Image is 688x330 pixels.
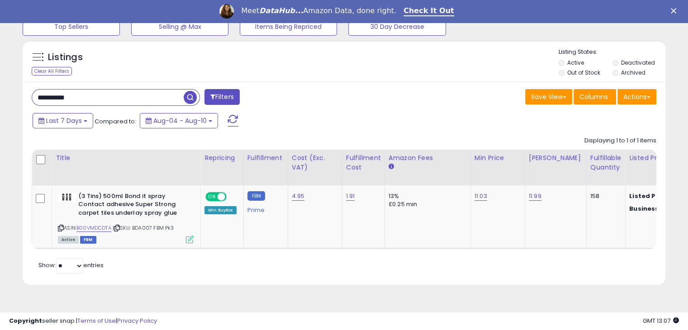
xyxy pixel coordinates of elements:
div: Prime [247,203,281,214]
div: £0.25 min [389,200,464,208]
b: (3 Tins) 500ml Bond it spray Contact adhesive Super Strong carpet tiles underlay spray glue [78,192,188,220]
button: Selling @ Max [131,18,228,36]
div: Cost (Exc. VAT) [292,153,338,172]
span: Show: entries [38,261,104,269]
div: Repricing [204,153,240,163]
small: FBM [247,191,265,201]
span: Columns [579,92,608,101]
button: Filters [204,89,240,105]
img: 31f7hPebKtL._SL40_.jpg [58,192,76,202]
button: Items Being Repriced [240,18,337,36]
b: Listed Price: [629,192,670,200]
label: Archived [621,69,645,76]
div: Fulfillment [247,153,284,163]
div: seller snap | | [9,317,157,325]
button: Save View [525,89,572,104]
i: DataHub... [259,6,303,15]
div: Amazon Fees [389,153,467,163]
span: 2025-08-18 13:07 GMT [643,316,679,325]
button: Columns [574,89,616,104]
a: Check It Out [403,6,454,16]
span: | SKU: BDA007 FBM Pk3 [113,224,174,231]
a: Terms of Use [77,316,116,325]
div: Clear All Filters [32,67,72,75]
button: Actions [617,89,656,104]
span: Aug-04 - Aug-10 [153,116,207,125]
small: Amazon Fees. [389,163,394,171]
button: Last 7 Days [33,113,93,128]
span: Last 7 Days [46,116,82,125]
span: All listings currently available for purchase on Amazon [58,236,79,244]
button: Top Sellers [23,18,120,36]
span: OFF [225,193,240,200]
a: Privacy Policy [117,316,157,325]
div: 158 [590,192,618,200]
div: 13% [389,192,464,200]
div: Title [56,153,197,163]
div: ASIN: [58,192,194,242]
div: Close [671,8,680,14]
div: Fulfillment Cost [346,153,381,172]
strong: Copyright [9,316,42,325]
span: ON [206,193,218,200]
label: Out of Stock [567,69,600,76]
h5: Listings [48,51,83,64]
label: Active [567,59,584,66]
b: Business Price: [629,204,679,213]
label: Deactivated [621,59,655,66]
div: [PERSON_NAME] [529,153,583,163]
a: 11.03 [474,192,487,201]
img: Profile image for Georgie [219,4,234,19]
a: 1.91 [346,192,355,201]
a: B00VMDCDTA [76,224,111,232]
span: FBM [80,236,96,244]
div: Win BuyBox [204,206,237,214]
div: Min Price [474,153,521,163]
span: Compared to: [95,117,136,126]
div: Meet Amazon Data, done right. [241,6,396,15]
div: Fulfillable Quantity [590,153,622,172]
button: Aug-04 - Aug-10 [140,113,218,128]
p: Listing States: [559,48,665,57]
a: 11.99 [529,192,541,201]
button: 30 Day Decrease [348,18,446,36]
a: 4.95 [292,192,305,201]
div: Displaying 1 to 1 of 1 items [584,137,656,145]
